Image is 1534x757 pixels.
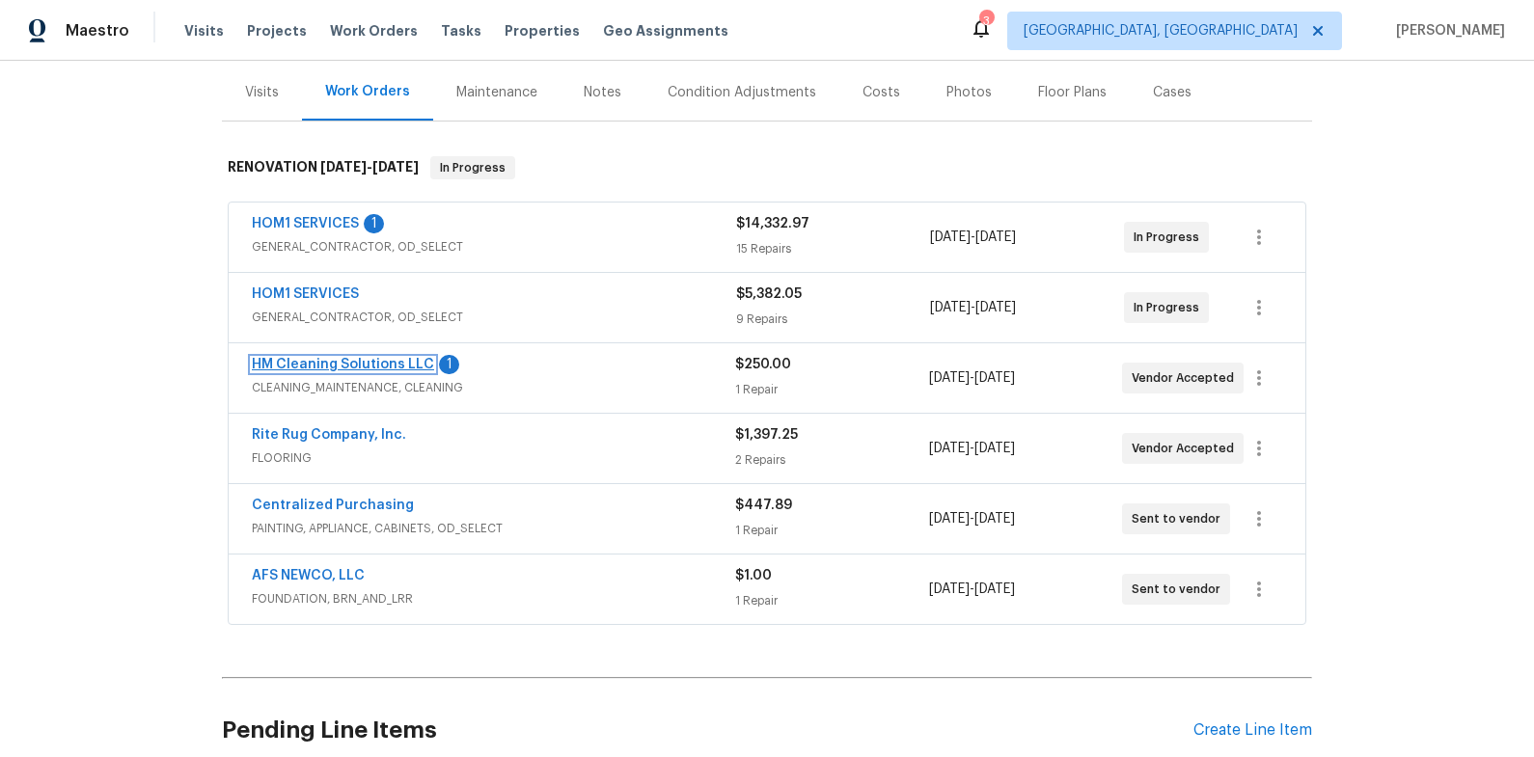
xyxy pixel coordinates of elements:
span: [DATE] [974,582,1015,596]
span: [DATE] [929,371,970,385]
div: 9 Repairs [736,310,930,329]
span: Geo Assignments [603,21,728,41]
a: HM Cleaning Solutions LLC [252,358,434,371]
span: GENERAL_CONTRACTOR, OD_SELECT [252,308,736,327]
span: [PERSON_NAME] [1388,21,1505,41]
span: $5,382.05 [736,287,802,301]
span: Tasks [441,24,481,38]
span: - [320,160,419,174]
span: [DATE] [974,512,1015,526]
span: In Progress [1134,298,1207,317]
span: PAINTING, APPLIANCE, CABINETS, OD_SELECT [252,519,735,538]
a: HOM1 SERVICES [252,217,359,230]
div: 3 [979,12,993,31]
span: CLEANING_MAINTENANCE, CLEANING [252,378,735,397]
div: RENOVATION [DATE]-[DATE]In Progress [222,137,1312,199]
span: Work Orders [330,21,418,41]
span: [DATE] [975,230,1016,244]
span: $1,397.25 [735,428,798,442]
span: [DATE] [929,512,970,526]
span: [DATE] [930,230,971,244]
span: $14,332.97 [736,217,809,230]
span: Sent to vendor [1132,580,1228,599]
div: Notes [584,83,621,102]
span: Maestro [66,21,129,41]
a: Rite Rug Company, Inc. [252,428,406,442]
span: FLOORING [252,448,735,468]
div: Floor Plans [1038,83,1107,102]
div: Costs [863,83,900,102]
div: Create Line Item [1193,721,1312,740]
a: HOM1 SERVICES [252,287,359,301]
span: Sent to vendor [1132,509,1228,528]
span: Projects [247,21,307,41]
span: [DATE] [974,371,1015,385]
div: 15 Repairs [736,239,930,258]
span: Vendor Accepted [1132,439,1242,458]
span: - [930,298,1016,317]
span: [DATE] [975,301,1016,314]
div: 1 Repair [735,521,928,540]
span: - [930,228,1016,247]
div: Cases [1153,83,1192,102]
span: $447.89 [735,499,792,512]
a: Centralized Purchasing [252,499,414,512]
div: Visits [245,83,279,102]
h6: RENOVATION [228,156,419,179]
div: 1 Repair [735,591,928,610]
span: [DATE] [372,160,419,174]
span: [DATE] [929,442,970,455]
span: $250.00 [735,358,791,371]
div: Work Orders [325,82,410,101]
span: [GEOGRAPHIC_DATA], [GEOGRAPHIC_DATA] [1024,21,1298,41]
div: 1 [439,355,459,374]
span: - [929,509,1015,528]
span: FOUNDATION, BRN_AND_LRR [252,589,735,608]
div: Photos [946,83,992,102]
span: [DATE] [320,160,367,174]
div: Condition Adjustments [668,83,816,102]
span: Vendor Accepted [1132,368,1242,388]
span: Visits [184,21,224,41]
span: GENERAL_CONTRACTOR, OD_SELECT [252,237,736,257]
div: 2 Repairs [735,450,928,470]
span: In Progress [1134,228,1207,247]
a: AFS NEWCO, LLC [252,569,365,582]
span: Properties [505,21,580,41]
span: - [929,580,1015,599]
div: 1 Repair [735,380,928,399]
span: [DATE] [930,301,971,314]
span: - [929,368,1015,388]
div: 1 [364,214,384,233]
span: - [929,439,1015,458]
span: $1.00 [735,569,772,582]
span: [DATE] [974,442,1015,455]
span: [DATE] [929,582,970,596]
div: Maintenance [456,83,537,102]
span: In Progress [432,158,513,177]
